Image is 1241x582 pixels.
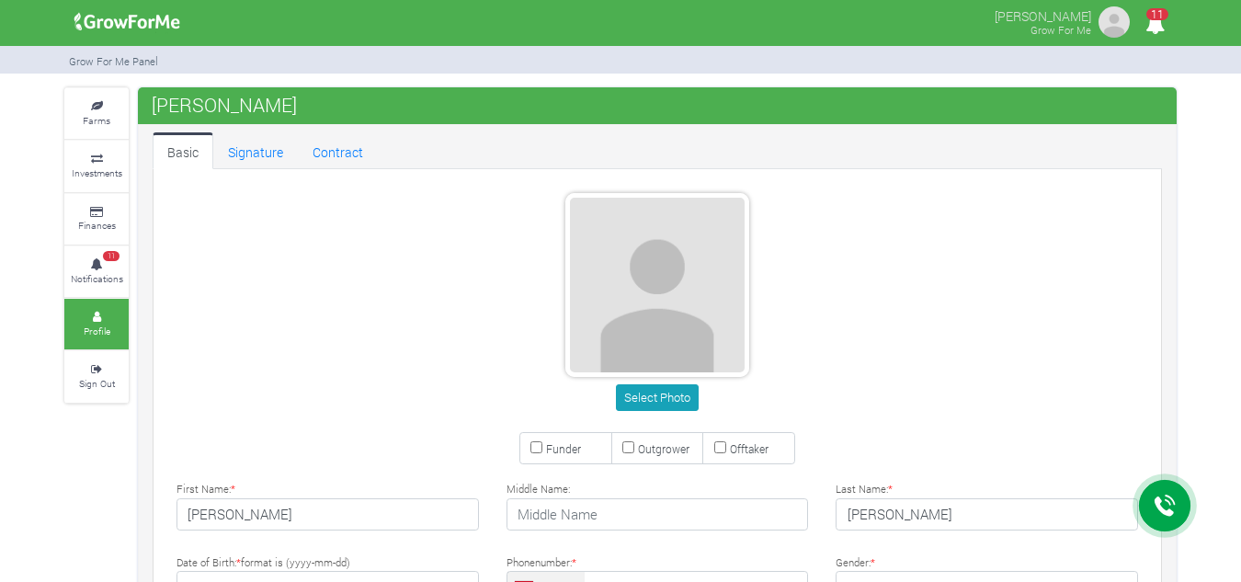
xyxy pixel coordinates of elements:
[71,272,123,285] small: Notifications
[730,441,769,456] small: Offtaker
[622,441,634,453] input: Outgrower
[1137,17,1173,35] a: 11
[836,555,875,571] label: Gender:
[84,325,110,337] small: Profile
[1146,8,1168,20] span: 11
[507,498,809,531] input: Middle Name
[68,4,187,40] img: growforme image
[638,441,689,456] small: Outgrower
[530,441,542,453] input: Funder
[64,299,129,349] a: Profile
[616,384,698,411] button: Select Photo
[1030,23,1091,37] small: Grow For Me
[64,194,129,245] a: Finances
[153,132,213,169] a: Basic
[72,166,122,179] small: Investments
[213,132,298,169] a: Signature
[64,88,129,139] a: Farms
[714,441,726,453] input: Offtaker
[147,86,302,123] span: [PERSON_NAME]
[176,555,350,571] label: Date of Birth: format is (yyyy-mm-dd)
[836,482,893,497] label: Last Name:
[176,498,479,531] input: First Name
[64,246,129,297] a: 11 Notifications
[78,219,116,232] small: Finances
[836,498,1138,531] input: Last Name
[507,555,576,571] label: Phonenumber:
[546,441,581,456] small: Funder
[1137,4,1173,45] i: Notifications
[69,54,158,68] small: Grow For Me Panel
[1096,4,1133,40] img: growforme image
[83,114,110,127] small: Farms
[176,482,235,497] label: First Name:
[79,377,115,390] small: Sign Out
[64,351,129,402] a: Sign Out
[298,132,378,169] a: Contract
[103,251,120,262] span: 11
[995,4,1091,26] p: [PERSON_NAME]
[64,141,129,191] a: Investments
[507,482,570,497] label: Middle Name:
